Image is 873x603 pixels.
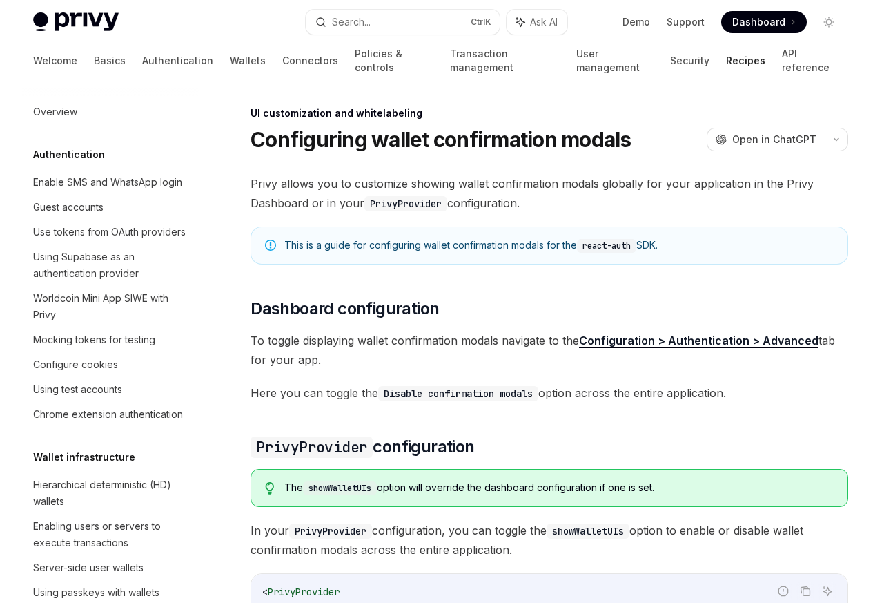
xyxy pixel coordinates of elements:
span: < [262,586,268,598]
code: PrivyProvider [251,437,373,458]
button: Search...CtrlK [306,10,500,35]
a: Worldcoin Mini App SIWE with Privy [22,286,199,327]
a: Basics [94,44,126,77]
button: Ask AI [818,582,836,600]
div: Hierarchical deterministic (HD) wallets [33,477,190,510]
div: Server-side user wallets [33,559,144,576]
a: Demo [622,15,650,29]
a: Use tokens from OAuth providers [22,220,199,245]
button: Copy the contents from the code block [796,582,814,600]
div: Enable SMS and WhatsApp login [33,174,182,191]
a: Mocking tokens for testing [22,327,199,352]
code: PrivyProvider [364,196,447,211]
button: Report incorrect code [774,582,792,600]
svg: Tip [265,482,275,495]
a: User management [576,44,654,77]
span: Dashboard configuration [251,298,439,320]
a: Chrome extension authentication [22,402,199,427]
a: Guest accounts [22,195,199,220]
div: Use tokens from OAuth providers [33,224,186,240]
a: Configure cookies [22,352,199,377]
code: showWalletUIs [547,524,629,539]
a: Security [670,44,709,77]
span: Open in ChatGPT [732,133,816,146]
code: PrivyProvider [289,524,372,539]
div: Mocking tokens for testing [33,332,155,348]
div: This is a guide for configuring wallet confirmation modals for the SDK. [284,238,834,253]
button: Toggle dark mode [818,11,840,33]
svg: Note [265,240,276,251]
span: Ctrl K [471,17,491,28]
a: Overview [22,99,199,124]
code: react-auth [577,239,636,253]
span: In your configuration, you can toggle the option to enable or disable wallet confirmation modals ... [251,521,848,559]
div: Configure cookies [33,356,118,373]
h5: Wallet infrastructure [33,449,135,466]
a: Using Supabase as an authentication provider [22,245,199,286]
a: Authentication [142,44,213,77]
a: API reference [782,44,840,77]
a: Wallets [230,44,266,77]
div: Worldcoin Mini App SIWE with Privy [33,290,190,323]
span: PrivyProvider [268,586,340,598]
a: Configuration > Authentication > Advanced [579,334,818,348]
a: Recipes [726,44,765,77]
button: Open in ChatGPT [707,128,825,151]
div: Enabling users or servers to execute transactions [33,518,190,551]
a: Transaction management [450,44,559,77]
div: Chrome extension authentication [33,406,183,423]
div: Using passkeys with wallets [33,584,159,601]
span: To toggle displaying wallet confirmation modals navigate to the tab for your app. [251,331,848,370]
span: Dashboard [732,15,785,29]
div: UI customization and whitelabeling [251,106,848,120]
a: Hierarchical deterministic (HD) wallets [22,472,199,514]
a: Enable SMS and WhatsApp login [22,170,199,195]
div: Using test accounts [33,381,122,398]
a: Dashboard [721,11,807,33]
span: Ask AI [530,15,558,29]
code: Disable confirmation modals [378,386,538,401]
a: Server-side user wallets [22,555,199,580]
a: Enabling users or servers to execute transactions [22,514,199,555]
img: light logo [33,12,119,32]
div: Overview [33,104,77,120]
span: Privy allows you to customize showing wallet confirmation modals globally for your application in... [251,174,848,213]
button: Ask AI [507,10,567,35]
div: Guest accounts [33,199,104,216]
h1: Configuring wallet confirmation modals [251,127,631,152]
div: Using Supabase as an authentication provider [33,249,190,282]
span: configuration [251,436,474,458]
a: Connectors [282,44,338,77]
a: Policies & controls [355,44,433,77]
h5: Authentication [33,146,105,163]
div: Search... [332,14,371,30]
div: The option will override the dashboard configuration if one is set. [284,481,834,495]
a: Using test accounts [22,377,199,402]
code: showWalletUIs [303,481,377,495]
a: Support [667,15,705,29]
span: Here you can toggle the option across the entire application. [251,383,848,403]
a: Welcome [33,44,77,77]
